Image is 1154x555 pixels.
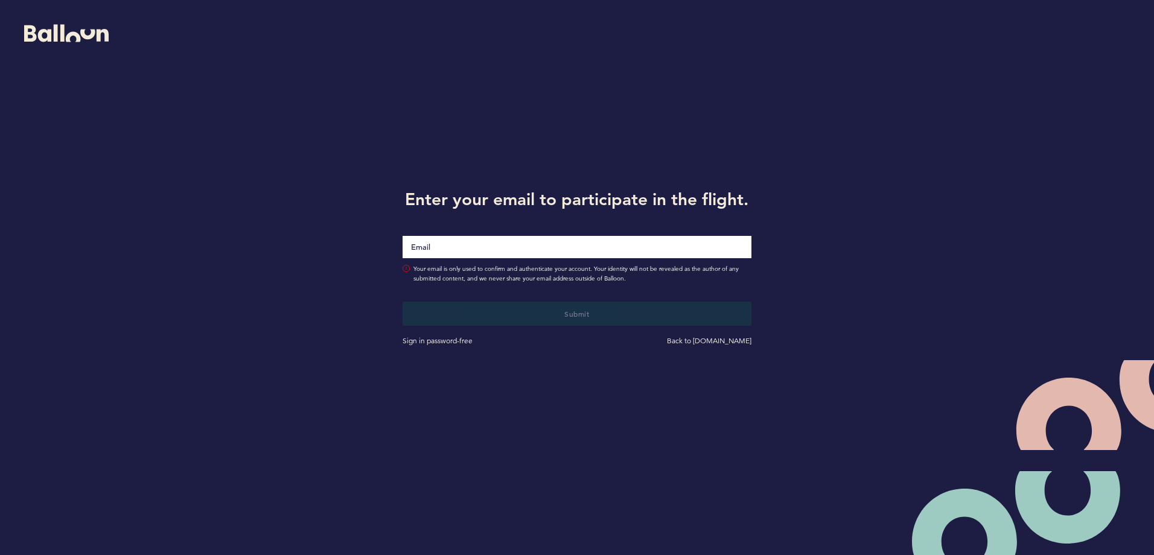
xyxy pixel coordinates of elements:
a: Back to [DOMAIN_NAME] [667,336,751,345]
input: Email [403,236,751,258]
h1: Enter your email to participate in the flight. [394,187,760,211]
span: Submit [564,309,589,319]
a: Sign in password-free [403,336,473,345]
button: Submit [403,302,751,326]
span: Your email is only used to confirm and authenticate your account. Your identity will not be revea... [413,264,751,284]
